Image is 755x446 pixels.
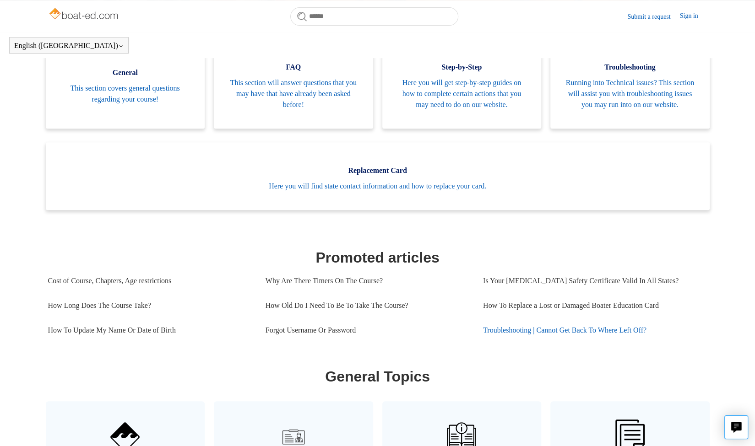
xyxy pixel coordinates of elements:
[14,42,124,50] button: English ([GEOGRAPHIC_DATA])
[48,318,252,343] a: How To Update My Name Or Date of Birth
[46,142,710,210] a: Replacement Card Here you will find state contact information and how to replace your card.
[550,39,710,129] a: Troubleshooting Running into Technical issues? This section will assist you with troubleshooting ...
[382,39,542,129] a: Step-by-Step Here you will get step-by-step guides on how to complete certain actions that you ma...
[679,11,707,22] a: Sign in
[627,12,679,21] a: Submit a request
[228,62,359,73] span: FAQ
[290,7,458,26] input: Search
[396,62,528,73] span: Step-by-Step
[564,62,696,73] span: Troubleshooting
[60,67,191,78] span: General
[266,269,469,293] a: Why Are There Timers On The Course?
[48,247,707,269] h1: Promoted articles
[396,77,528,110] span: Here you will get step-by-step guides on how to complete certain actions that you may need to do ...
[564,77,696,110] span: Running into Technical issues? This section will assist you with troubleshooting issues you may r...
[483,318,701,343] a: Troubleshooting | Cannot Get Back To Where Left Off?
[483,293,701,318] a: How To Replace a Lost or Damaged Boater Education Card
[60,181,696,192] span: Here you will find state contact information and how to replace your card.
[228,77,359,110] span: This section will answer questions that you may have that have already been asked before!
[60,83,191,105] span: This section covers general questions regarding your course!
[48,269,252,293] a: Cost of Course, Chapters, Age restrictions
[48,5,121,24] img: Boat-Ed Help Center home page
[724,415,748,439] button: Live chat
[266,318,469,343] a: Forgot Username Or Password
[266,293,469,318] a: How Old Do I Need To Be To Take The Course?
[46,39,205,129] a: General This section covers general questions regarding your course!
[60,165,696,176] span: Replacement Card
[48,365,707,387] h1: General Topics
[214,39,373,129] a: FAQ This section will answer questions that you may have that have already been asked before!
[483,269,701,293] a: Is Your [MEDICAL_DATA] Safety Certificate Valid In All States?
[48,293,252,318] a: How Long Does The Course Take?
